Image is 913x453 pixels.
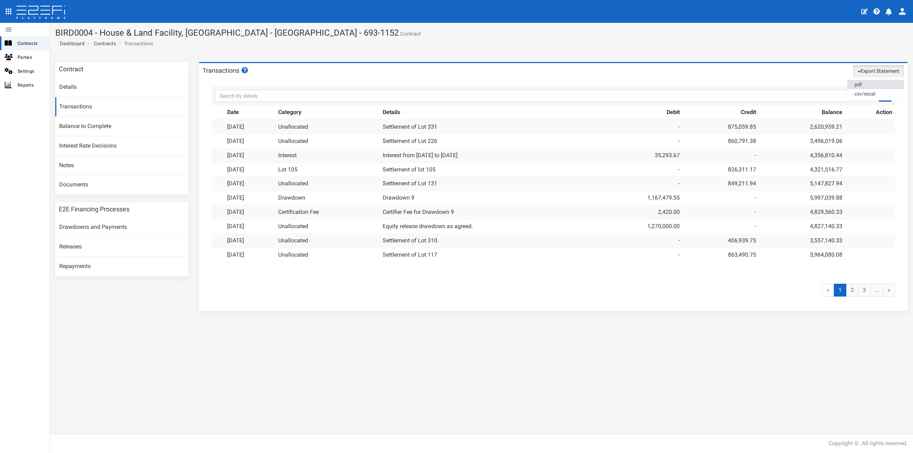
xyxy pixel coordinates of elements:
[59,206,129,212] h3: E2E Financing Processes
[683,148,759,163] td: -
[847,89,904,98] a: csv/excel
[759,219,845,233] td: 4,827,140.33
[55,218,188,237] a: Drawdowns and Payments
[596,148,683,163] td: 35,293.67
[596,134,683,148] td: -
[57,41,85,46] span: Dashboard
[683,191,759,205] td: -
[596,191,683,205] td: 1,167,479.55
[275,148,380,163] td: Interest
[759,248,845,262] td: 3,964,080.08
[227,152,244,159] a: [DATE]
[596,248,683,262] td: -
[59,66,83,72] h3: Contract
[17,67,44,75] span: Settings
[380,105,596,120] th: Details
[227,138,244,144] a: [DATE]
[683,219,759,233] td: -
[759,205,845,220] td: 4,829,560.33
[55,117,188,136] a: Balance to Complete
[759,191,845,205] td: 5,997,039.88
[683,177,759,191] td: 849,211.94
[683,248,759,262] td: 863,490.75
[224,105,275,120] th: Date
[759,233,845,248] td: 3,557,140.33
[596,177,683,191] td: -
[55,97,188,117] a: Transactions
[683,233,759,248] td: 406,939.75
[55,28,908,37] h1: BIRD0004 - House & Land Facility, [GEOGRAPHIC_DATA] - [GEOGRAPHIC_DATA] - 693-1152
[383,180,437,187] a: Settlement of Lot 131
[227,166,244,173] a: [DATE]
[399,31,421,37] small: Contract
[596,233,683,248] td: -
[383,223,473,230] a: Equity release drawdown as agreed.
[227,209,244,215] a: [DATE]
[845,105,895,120] th: Action
[55,78,188,97] a: Details
[275,105,380,120] th: Category
[55,156,188,175] a: Notes
[94,40,116,47] a: Contracts
[683,105,759,120] th: Credit
[683,134,759,148] td: 860,791.38
[383,123,437,130] a: Settlement of Lot 331
[227,251,244,258] a: [DATE]
[759,148,845,163] td: 4,356,810.44
[870,284,883,297] a: …
[383,152,458,159] a: Interest from [DATE] to [DATE]
[596,163,683,177] td: -
[847,80,904,89] a: pdf
[55,175,188,195] a: Documents
[596,120,683,134] td: -
[822,284,834,297] span: «
[275,248,380,262] td: Unallocated
[383,138,437,144] a: Settlement of Lot 226
[759,134,845,148] td: 3,496,019.06
[383,209,454,215] a: Certifier Fee for Drawdown 9
[596,105,683,120] th: Debit
[227,237,244,244] a: [DATE]
[846,284,858,297] a: 2
[683,120,759,134] td: 875,059.85
[17,39,44,47] span: Contracts
[215,90,892,102] input: Search By details
[227,123,244,130] a: [DATE]
[227,180,244,187] a: [DATE]
[203,67,249,74] h3: Transactions
[759,163,845,177] td: 4,321,516.77
[683,205,759,220] td: -
[759,177,845,191] td: 5,147,827.94
[383,166,435,173] a: Settlement of lot 105
[275,233,380,248] td: Unallocated
[117,40,153,47] li: Transactions
[828,439,908,448] div: Copyright ©. All rights reserved.
[858,284,871,297] a: 3
[17,53,44,61] span: Parties
[55,237,188,257] a: Releases
[834,284,846,297] span: 1
[883,284,895,297] a: »
[275,177,380,191] td: Unallocated
[759,120,845,134] td: 2,620,959.21
[596,219,683,233] td: 1,270,000.00
[55,137,188,156] a: Interest Rate Decisions
[275,191,380,205] td: Drawdown
[17,81,44,89] span: Reports
[275,205,380,220] td: Certification Fee
[55,257,188,276] a: Repayments
[275,219,380,233] td: Unallocated
[227,223,244,230] a: [DATE]
[227,194,244,201] a: [DATE]
[383,251,437,258] a: Settlement of Lot 117
[683,163,759,177] td: 826,311.17
[383,194,414,201] a: Drawdown 9
[596,205,683,220] td: 2,420.00
[275,120,380,134] td: Unallocated
[853,65,904,77] button: Export Statement
[57,40,85,47] a: Dashboard
[383,237,439,244] a: Settlement of Lot 310.
[275,163,380,177] td: Lot 105
[275,134,380,148] td: Unallocated
[759,105,845,120] th: Balance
